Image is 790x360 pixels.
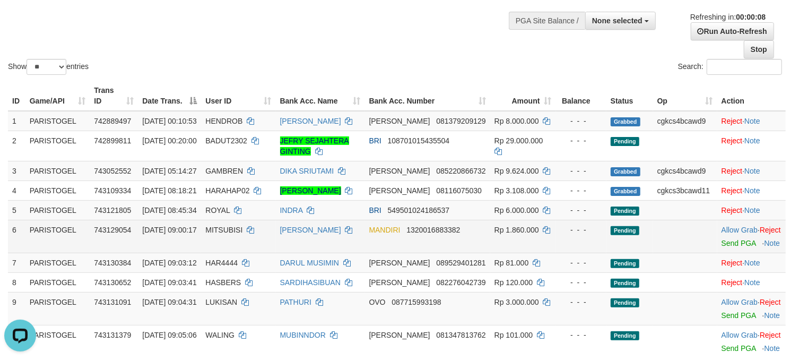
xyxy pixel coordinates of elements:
[606,81,653,111] th: Status
[25,253,90,272] td: PARISTOGEL
[205,206,230,215] span: ROYAL
[142,206,196,215] span: [DATE] 08:45:34
[138,81,201,111] th: Date Trans.: activate to sort column descending
[722,239,756,247] a: Send PGA
[722,311,756,320] a: Send PGA
[717,253,786,272] td: ·
[494,278,533,287] span: Rp 120.000
[8,161,25,181] td: 3
[717,200,786,220] td: ·
[369,167,430,175] span: [PERSON_NAME]
[744,259,760,267] a: Note
[25,81,90,111] th: Game/API: activate to sort column ascending
[280,278,341,287] a: SARDIHASIBUAN
[280,136,349,156] a: JEFRY SEJAHTERA GINTING
[8,272,25,292] td: 8
[611,117,640,126] span: Grabbed
[142,331,196,339] span: [DATE] 09:05:06
[205,259,238,267] span: HAR4444
[205,278,241,287] span: HASBERS
[717,181,786,200] td: ·
[560,330,602,340] div: - - -
[8,181,25,200] td: 4
[494,226,539,234] span: Rp 1.860.000
[494,136,543,145] span: Rp 29.000.000
[25,161,90,181] td: PARISTOGEL
[27,59,66,75] select: Showentries
[205,331,235,339] span: WALING
[280,186,341,195] a: [PERSON_NAME]
[280,226,341,234] a: [PERSON_NAME]
[653,81,717,111] th: Op: activate to sort column ascending
[94,206,131,215] span: 743121805
[369,298,386,306] span: OVO
[494,298,539,306] span: Rp 3.000.000
[560,297,602,307] div: - - -
[691,22,774,40] a: Run Auto-Refresh
[90,81,138,111] th: Trans ID: activate to sort column ascending
[765,311,780,320] a: Note
[8,292,25,325] td: 9
[707,59,782,75] input: Search:
[717,111,786,131] td: ·
[560,258,602,268] div: - - -
[369,136,381,145] span: BRI
[744,40,774,58] a: Stop
[369,226,401,234] span: MANDIRI
[25,111,90,131] td: PARISTOGEL
[94,136,131,145] span: 742899811
[369,278,430,287] span: [PERSON_NAME]
[392,298,441,306] span: Copy 087715993198 to clipboard
[717,81,786,111] th: Action
[94,298,131,306] span: 743131091
[142,278,196,287] span: [DATE] 09:03:41
[717,161,786,181] td: ·
[722,186,743,195] a: Reject
[717,131,786,161] td: ·
[494,117,539,125] span: Rp 8.000.000
[560,185,602,196] div: - - -
[205,186,249,195] span: HARAHAP02
[722,278,743,287] a: Reject
[142,186,196,195] span: [DATE] 08:18:21
[744,167,760,175] a: Note
[722,331,758,339] a: Allow Grab
[436,117,485,125] span: Copy 081379209129 to clipboard
[611,167,640,176] span: Grabbed
[436,278,485,287] span: Copy 082276042739 to clipboard
[722,226,760,234] span: ·
[717,220,786,253] td: ·
[436,331,485,339] span: Copy 081347813762 to clipboard
[744,186,760,195] a: Note
[722,298,758,306] a: Allow Grab
[653,111,717,131] td: cgkcs4bcawd9
[8,59,89,75] label: Show entries
[611,207,639,216] span: Pending
[280,259,340,267] a: DARUL MUSIMIN
[94,186,131,195] span: 743109334
[201,81,275,111] th: User ID: activate to sort column ascending
[142,117,196,125] span: [DATE] 00:10:53
[611,187,640,196] span: Grabbed
[560,225,602,235] div: - - -
[560,135,602,146] div: - - -
[722,226,758,234] a: Allow Grab
[436,167,485,175] span: Copy 085220866732 to clipboard
[8,253,25,272] td: 7
[25,200,90,220] td: PARISTOGEL
[142,298,196,306] span: [DATE] 09:04:31
[611,279,639,288] span: Pending
[142,226,196,234] span: [DATE] 09:00:17
[8,220,25,253] td: 6
[490,81,556,111] th: Amount: activate to sort column ascending
[611,259,639,268] span: Pending
[760,331,781,339] a: Reject
[142,259,196,267] span: [DATE] 09:03:12
[276,81,365,111] th: Bank Acc. Name: activate to sort column ascending
[722,136,743,145] a: Reject
[736,13,766,21] strong: 00:00:08
[280,206,303,215] a: INDRA
[388,136,450,145] span: Copy 108701015435504 to clipboard
[388,206,450,215] span: Copy 549501024186537 to clipboard
[280,167,334,175] a: DIKA SRIUTAMI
